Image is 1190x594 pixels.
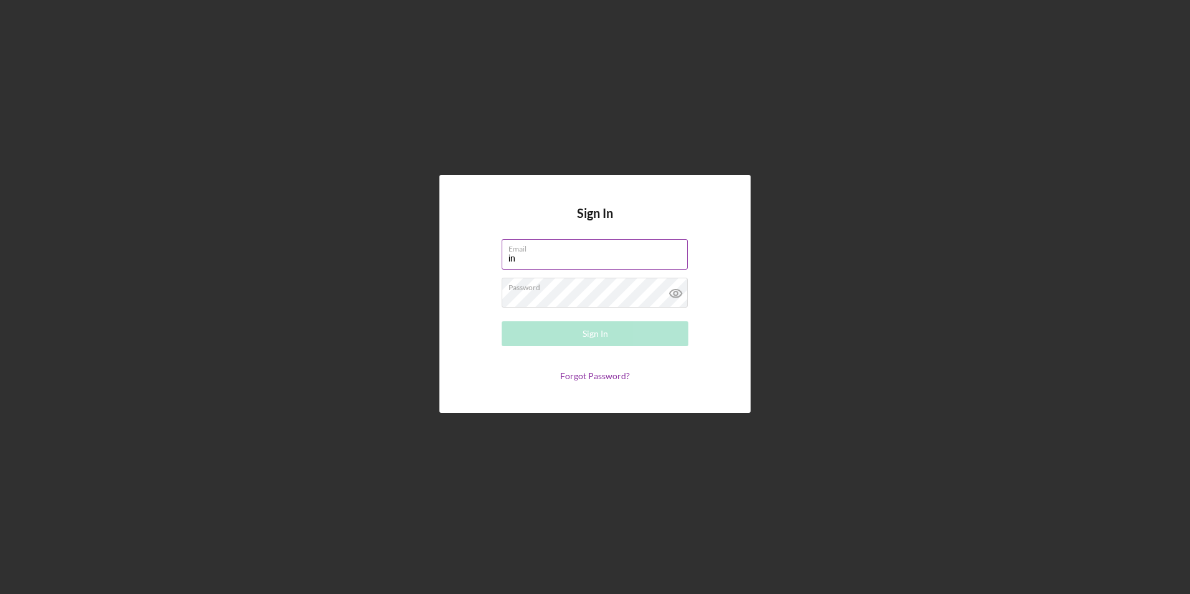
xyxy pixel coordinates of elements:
label: Password [508,278,688,292]
button: Sign In [502,321,688,346]
label: Email [508,240,688,253]
h4: Sign In [577,206,613,239]
div: Sign In [583,321,608,346]
a: Forgot Password? [560,370,630,381]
